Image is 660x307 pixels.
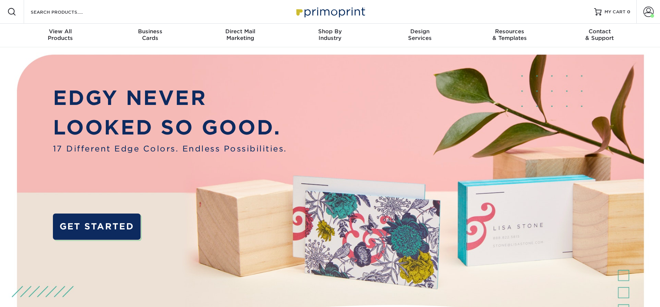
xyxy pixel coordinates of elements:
span: View All [16,28,105,35]
span: Direct Mail [195,28,285,35]
span: 0 [627,9,630,14]
span: 17 Different Edge Colors. Endless Possibilities. [53,143,287,154]
span: Business [105,28,195,35]
a: Shop ByIndustry [285,24,375,47]
div: Industry [285,28,375,41]
div: Cards [105,28,195,41]
a: BusinessCards [105,24,195,47]
span: MY CART [605,9,626,15]
div: & Support [555,28,644,41]
span: Design [375,28,465,35]
img: Primoprint [293,4,367,20]
span: Contact [555,28,644,35]
a: DesignServices [375,24,465,47]
input: SEARCH PRODUCTS..... [30,7,102,16]
div: Services [375,28,465,41]
span: Resources [465,28,555,35]
a: Resources& Templates [465,24,555,47]
p: EDGY NEVER [53,83,287,113]
p: LOOKED SO GOOD. [53,113,287,142]
span: Shop By [285,28,375,35]
a: Direct MailMarketing [195,24,285,47]
div: Marketing [195,28,285,41]
a: View AllProducts [16,24,105,47]
div: Products [16,28,105,41]
a: GET STARTED [53,214,141,239]
a: Contact& Support [555,24,644,47]
div: & Templates [465,28,555,41]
